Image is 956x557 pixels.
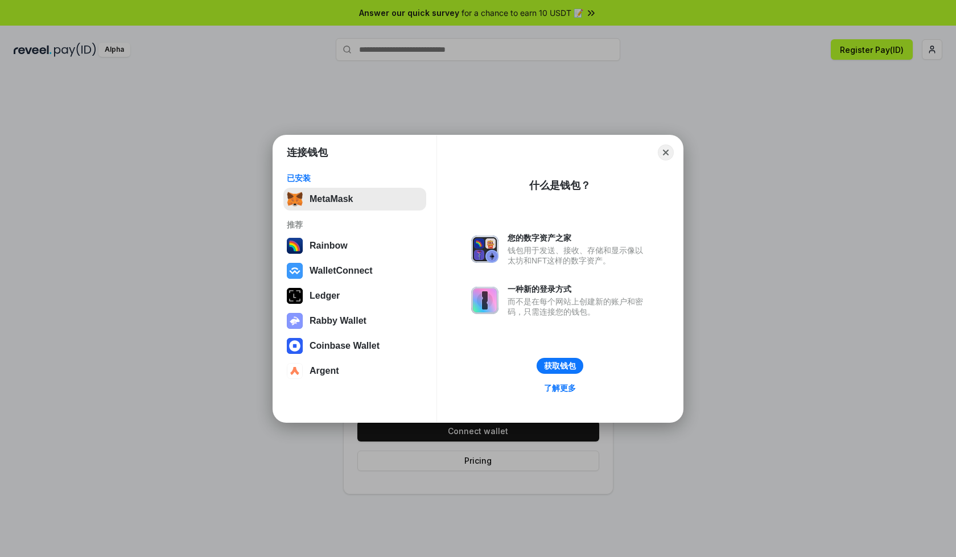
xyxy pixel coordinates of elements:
[310,366,339,376] div: Argent
[310,291,340,301] div: Ledger
[287,191,303,207] img: svg+xml,%3Csvg%20fill%3D%22none%22%20height%3D%2233%22%20viewBox%3D%220%200%2035%2033%22%20width%...
[283,310,426,332] button: Rabby Wallet
[283,284,426,307] button: Ledger
[471,236,498,263] img: svg+xml,%3Csvg%20xmlns%3D%22http%3A%2F%2Fwww.w3.org%2F2000%2Fsvg%22%20fill%3D%22none%22%20viewBox...
[310,316,366,326] div: Rabby Wallet
[283,188,426,211] button: MetaMask
[287,313,303,329] img: svg+xml,%3Csvg%20xmlns%3D%22http%3A%2F%2Fwww.w3.org%2F2000%2Fsvg%22%20fill%3D%22none%22%20viewBox...
[537,358,583,374] button: 获取钱包
[471,287,498,314] img: svg+xml,%3Csvg%20xmlns%3D%22http%3A%2F%2Fwww.w3.org%2F2000%2Fsvg%22%20fill%3D%22none%22%20viewBox...
[283,335,426,357] button: Coinbase Wallet
[287,220,423,230] div: 推荐
[544,361,576,371] div: 获取钱包
[310,266,373,276] div: WalletConnect
[283,234,426,257] button: Rainbow
[287,338,303,354] img: svg+xml,%3Csvg%20width%3D%2228%22%20height%3D%2228%22%20viewBox%3D%220%200%2028%2028%22%20fill%3D...
[658,145,674,160] button: Close
[529,179,591,192] div: 什么是钱包？
[310,194,353,204] div: MetaMask
[310,241,348,251] div: Rainbow
[287,288,303,304] img: svg+xml,%3Csvg%20xmlns%3D%22http%3A%2F%2Fwww.w3.org%2F2000%2Fsvg%22%20width%3D%2228%22%20height%3...
[287,263,303,279] img: svg+xml,%3Csvg%20width%3D%2228%22%20height%3D%2228%22%20viewBox%3D%220%200%2028%2028%22%20fill%3D...
[283,360,426,382] button: Argent
[283,259,426,282] button: WalletConnect
[310,341,380,351] div: Coinbase Wallet
[287,173,423,183] div: 已安装
[287,363,303,379] img: svg+xml,%3Csvg%20width%3D%2228%22%20height%3D%2228%22%20viewBox%3D%220%200%2028%2028%22%20fill%3D...
[544,383,576,393] div: 了解更多
[508,233,649,243] div: 您的数字资产之家
[508,284,649,294] div: 一种新的登录方式
[287,146,328,159] h1: 连接钱包
[537,381,583,395] a: 了解更多
[508,245,649,266] div: 钱包用于发送、接收、存储和显示像以太坊和NFT这样的数字资产。
[287,238,303,254] img: svg+xml,%3Csvg%20width%3D%22120%22%20height%3D%22120%22%20viewBox%3D%220%200%20120%20120%22%20fil...
[508,296,649,317] div: 而不是在每个网站上创建新的账户和密码，只需连接您的钱包。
